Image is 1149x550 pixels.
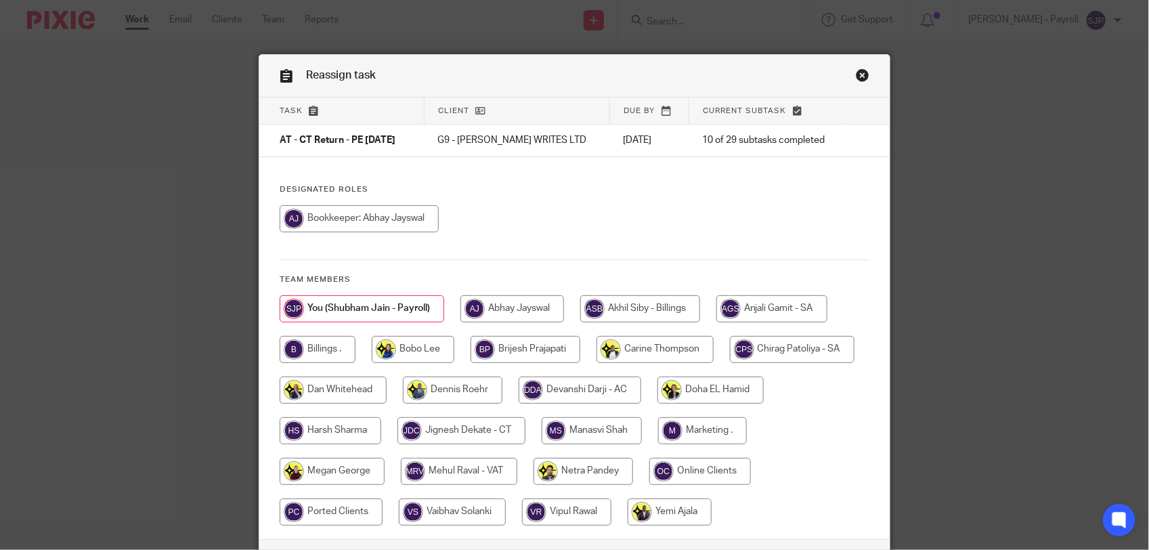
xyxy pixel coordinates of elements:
[624,133,676,147] p: [DATE]
[280,107,303,114] span: Task
[280,184,869,195] h4: Designated Roles
[689,125,847,157] td: 10 of 29 subtasks completed
[703,107,786,114] span: Current subtask
[306,70,376,81] span: Reassign task
[437,133,596,147] p: G9 - [PERSON_NAME] WRITES LTD
[624,107,655,114] span: Due by
[280,136,395,146] span: AT - CT Return - PE [DATE]
[438,107,469,114] span: Client
[280,274,869,285] h4: Team members
[856,68,869,87] a: Close this dialog window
